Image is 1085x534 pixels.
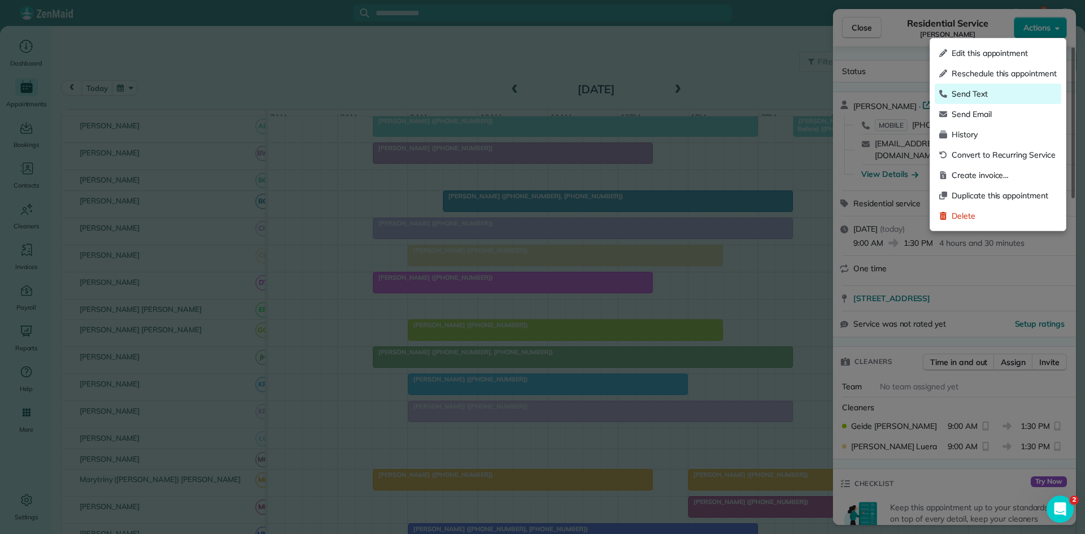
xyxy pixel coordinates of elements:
span: History [952,129,1057,140]
span: 2 [1070,496,1079,505]
span: Convert to Recurring Service [952,149,1057,160]
span: Delete [952,210,1057,222]
span: Duplicate this appointment [952,190,1057,201]
span: Create invoice… [952,170,1057,181]
span: Send Text [952,88,1057,99]
span: Reschedule this appointment [952,68,1057,79]
span: Send Email [952,108,1057,120]
iframe: Intercom live chat [1047,496,1074,523]
span: Edit this appointment [952,47,1057,59]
